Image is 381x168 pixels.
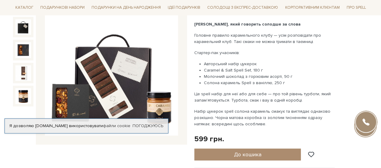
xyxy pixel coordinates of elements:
b: [PERSON_NAME], який говорить солодше за слова [194,22,301,27]
a: Солодощі з експрес-доставкою [205,2,280,13]
a: Погоджуюсь [133,123,163,129]
p: Стартер-пак учасників: [194,50,336,56]
p: Головне правило карамельного клубу — усім розповідати про карамельний клуб. Такі смаки не можна т... [194,32,336,45]
p: Набір цукерок spell солона карамель смакує та виглядає однаково розкішно. Чорна матова коробка із... [194,108,336,127]
li: Солона карамель Spell з ваніллю, 250 г [204,80,336,86]
li: Авторський набір цукерок [204,61,336,67]
span: Подарунки на День народження [89,3,163,12]
li: Caramel & Salt Spell Set, 180 г [204,67,336,73]
span: До кошика [234,151,261,158]
span: Каталог [13,3,36,12]
button: До кошика [194,148,301,160]
a: файли cookie [103,123,130,128]
span: Ідеї подарунків [165,3,203,12]
img: Подарунок Карамельний клуб [15,42,31,58]
a: Корпоративним клієнтам [283,2,342,13]
li: Молочний шоколад з горіховим асорті, 90 г [204,73,336,80]
img: Подарунок Карамельний клуб [15,19,31,35]
img: Подарунок Карамельний клуб [45,3,178,136]
span: Про Spell [344,3,368,12]
img: Подарунок Карамельний клуб [15,65,31,81]
p: Це spell набір для неї або для себе — про той рівень турботи, який запам’ятовується. Турбота, сма... [194,91,336,103]
div: 599 грн. [194,134,224,144]
div: Я дозволяю [DOMAIN_NAME] використовувати [5,123,168,129]
img: Подарунок Карамельний клуб [15,88,31,104]
span: Подарункові набори [38,3,87,12]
